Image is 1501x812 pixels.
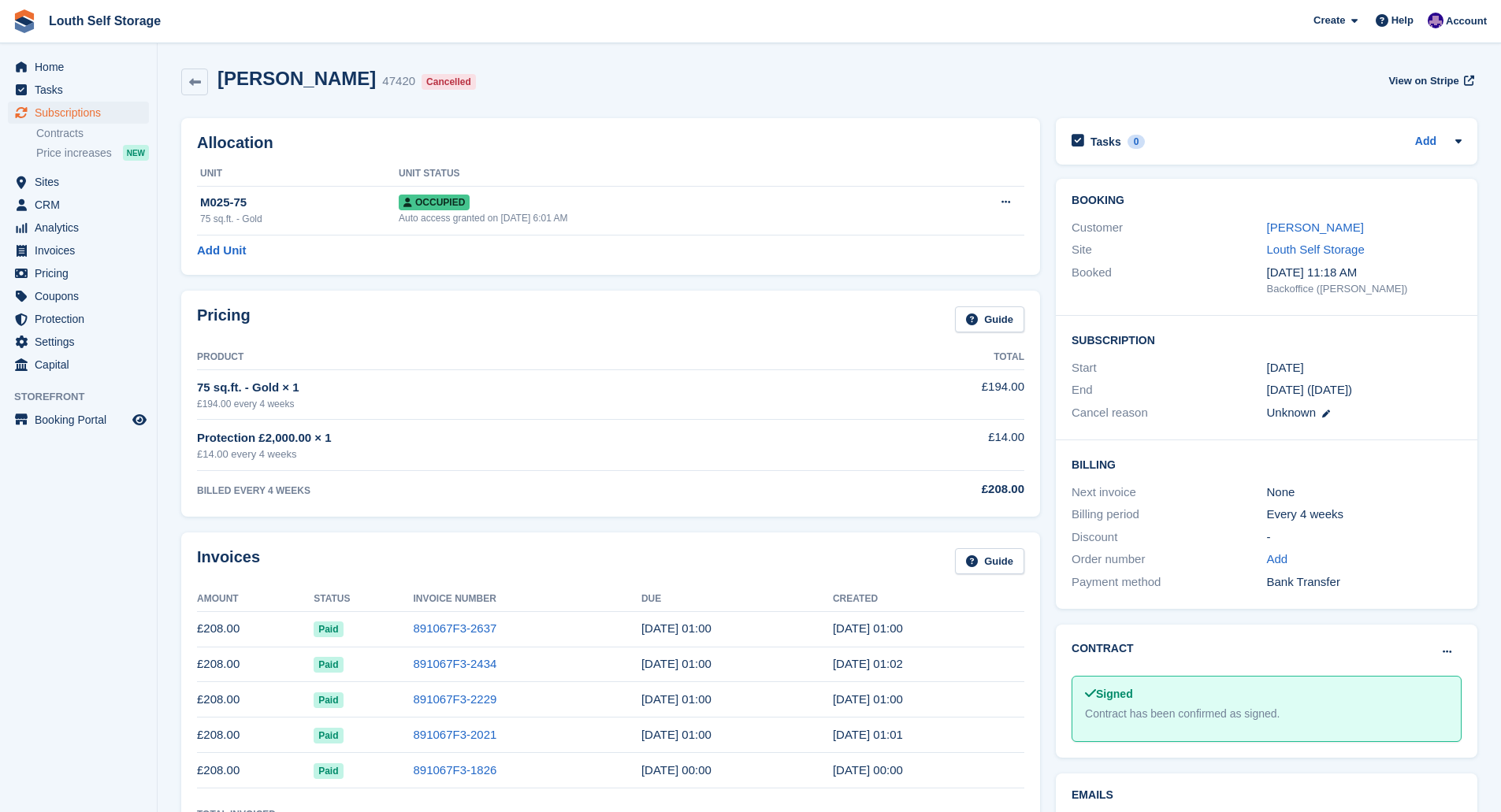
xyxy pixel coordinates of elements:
td: £208.00 [197,682,314,717]
a: Add Unit [197,242,246,260]
td: £208.00 [197,611,314,647]
span: Help [1391,13,1414,28]
time: 2025-05-23 00:00:53 UTC [833,692,903,706]
span: Settings [35,331,129,353]
a: Add [1267,551,1288,569]
h2: Tasks [1090,135,1121,149]
td: £208.00 [197,753,314,788]
span: Paid [314,728,343,743]
a: Price increases NEW [36,144,149,161]
h2: Allocation [197,134,1024,152]
time: 2025-06-21 00:00:00 UTC [641,657,711,670]
div: Protection £2,000.00 × 1 [197,429,825,447]
th: Status [314,587,413,612]
th: Unit [197,161,399,187]
img: Matthew Frith [1428,13,1443,28]
a: Add [1415,133,1436,151]
span: Paid [314,621,343,637]
a: 891067F3-2021 [413,728,496,741]
div: 75 sq.ft. - Gold [200,212,399,226]
a: menu [8,102,149,124]
div: Auto access granted on [DATE] 6:01 AM [399,211,922,225]
span: Occupied [399,195,470,210]
a: Louth Self Storage [1267,243,1365,256]
td: £194.00 [825,369,1024,419]
div: Signed [1085,686,1448,703]
time: 2025-03-28 00:00:57 UTC [833,763,903,777]
a: menu [8,194,149,216]
span: Create [1313,13,1345,28]
a: View on Stripe [1382,68,1477,94]
th: Created [833,587,1024,612]
div: 75 sq.ft. - Gold × 1 [197,379,825,397]
div: Contract has been confirmed as signed. [1085,706,1448,722]
th: Unit Status [399,161,922,187]
div: Start [1072,359,1266,377]
a: menu [8,262,149,284]
div: Cancelled [422,74,476,90]
span: Account [1446,13,1487,29]
span: View on Stripe [1388,73,1458,89]
time: 2025-04-25 00:01:30 UTC [833,728,903,741]
a: menu [8,354,149,376]
span: Invoices [35,239,129,261]
a: menu [8,308,149,330]
span: Capital [35,354,129,376]
div: Booked [1072,264,1266,297]
h2: [PERSON_NAME] [217,68,376,89]
td: £208.00 [197,647,314,682]
div: Every 4 weeks [1267,506,1462,524]
span: Pricing [35,262,129,284]
a: menu [8,409,149,431]
div: 47420 [382,72,415,91]
a: menu [8,285,149,307]
a: menu [8,217,149,239]
time: 2025-04-26 00:00:00 UTC [641,728,711,741]
div: - [1267,528,1462,547]
td: £14.00 [825,420,1024,471]
a: 891067F3-2434 [413,657,496,670]
a: menu [8,331,149,353]
a: menu [8,239,149,261]
div: Billing period [1072,506,1266,524]
a: Contracts [36,126,149,141]
img: stora-icon-8386f47178a22dfd0bd8f6a31ec36ba5ce8667c1dd55bd0f319d3a0aa187defe.svg [13,9,36,33]
th: Amount [197,587,314,612]
span: Coupons [35,285,129,307]
th: Due [641,587,833,612]
th: Product [197,345,825,370]
span: [DATE] ([DATE]) [1267,383,1353,396]
span: Protection [35,308,129,330]
span: Paid [314,692,343,708]
div: Cancel reason [1072,404,1266,422]
a: Guide [955,548,1024,574]
a: menu [8,171,149,193]
span: Storefront [14,389,157,405]
a: 891067F3-2229 [413,692,496,706]
td: £208.00 [197,717,314,753]
th: Invoice Number [413,587,641,612]
span: Paid [314,763,343,779]
span: CRM [35,194,129,216]
div: Bank Transfer [1267,573,1462,591]
div: Customer [1072,219,1266,237]
div: £194.00 every 4 weeks [197,397,825,411]
span: Subscriptions [35,102,129,124]
div: [DATE] 11:18 AM [1267,264,1462,282]
span: Sites [35,171,129,193]
a: menu [8,56,149,78]
a: 891067F3-2637 [413,621,496,635]
div: Discount [1072,528,1266,547]
div: Backoffice ([PERSON_NAME]) [1267,281,1462,297]
div: 0 [1128,135,1146,149]
h2: Emails [1072,789,1462,802]
span: Booking Portal [35,409,129,431]
div: BILLED EVERY 4 WEEKS [197,484,825,498]
div: £208.00 [825,480,1024,499]
a: 891067F3-1826 [413,763,496,777]
span: Tasks [35,79,129,101]
time: 2024-09-13 00:00:00 UTC [1267,359,1304,377]
div: Order number [1072,551,1266,569]
span: Analytics [35,217,129,239]
a: Louth Self Storage [43,8,167,34]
